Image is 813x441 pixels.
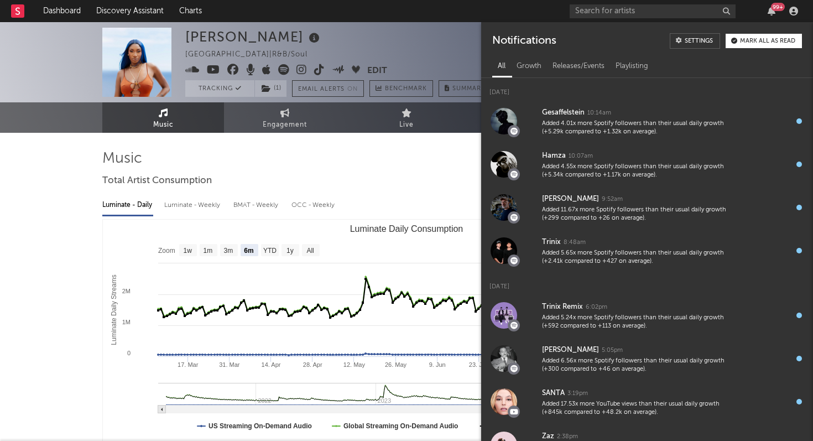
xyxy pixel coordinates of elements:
[263,118,307,132] span: Engagement
[292,80,364,97] button: Email AlertsOn
[771,3,785,11] div: 99 +
[306,247,314,255] text: All
[346,102,467,133] a: Live
[570,4,736,18] input: Search for artists
[185,48,320,61] div: [GEOGRAPHIC_DATA] | R&B/Soul
[481,186,813,229] a: [PERSON_NAME]9:52amAdded 11.67x more Spotify followers than their usual daily growth (+299 compar...
[542,206,737,223] div: Added 11.67x more Spotify followers than their usual daily growth (+299 compared to +26 on average).
[385,361,407,368] text: 26. May
[542,193,599,206] div: [PERSON_NAME]
[244,247,253,255] text: 6m
[102,102,224,133] a: Music
[467,102,589,133] a: Audience
[542,163,737,180] div: Added 4.55x more Spotify followers than their usual daily growth (+5.34k compared to +1.17k on av...
[542,149,566,163] div: Hamza
[602,346,623,355] div: 5:05pm
[127,350,131,356] text: 0
[103,220,710,441] svg: Luminate Daily Consumption
[586,303,607,312] div: 6:02pm
[564,238,586,247] div: 8:48am
[184,247,192,255] text: 1w
[110,274,118,345] text: Luminate Daily Streams
[567,390,588,398] div: 3:19pm
[399,118,414,132] span: Live
[263,247,277,255] text: YTD
[452,86,485,92] span: Summary
[542,106,585,120] div: Gesaffelstein
[224,247,233,255] text: 3m
[547,57,610,76] div: Releases/Events
[224,102,346,133] a: Engagement
[303,361,322,368] text: 28. Apr
[469,361,489,368] text: 23. Jun
[557,433,578,441] div: 2:38pm
[347,86,358,92] em: On
[350,224,463,234] text: Luminate Daily Consumption
[542,400,737,417] div: Added 17.53x more YouTube views than their usual daily growth (+845k compared to +48.2k on average).
[291,196,336,215] div: OCC - Weekly
[204,247,213,255] text: 1m
[102,196,153,215] div: Luminate - Daily
[286,247,294,255] text: 1y
[233,196,280,215] div: BMAT - Weekly
[164,196,222,215] div: Luminate - Weekly
[122,319,131,325] text: 1M
[158,247,175,255] text: Zoom
[255,80,286,97] button: (1)
[429,361,446,368] text: 9. Jun
[481,272,813,294] div: [DATE]
[439,80,491,97] button: Summary
[602,195,623,204] div: 9:52am
[367,64,387,78] button: Edit
[670,33,720,49] a: Settings
[219,361,240,368] text: 31. Mar
[122,288,131,294] text: 2M
[481,294,813,337] a: Trinix Remix6:02pmAdded 5.24x more Spotify followers than their usual daily growth (+592 compared...
[768,7,775,15] button: 99+
[185,28,322,46] div: [PERSON_NAME]
[481,143,813,186] a: Hamza10:07amAdded 4.55x more Spotify followers than their usual daily growth (+5.34k compared to ...
[343,361,366,368] text: 12. May
[492,33,556,49] div: Notifications
[481,229,813,272] a: Trinix8:48amAdded 5.65x more Spotify followers than their usual daily growth (+2.41k compared to ...
[542,300,583,314] div: Trinix Remix
[185,80,254,97] button: Tracking
[369,80,433,97] a: Benchmark
[481,100,813,143] a: Gesaffelstein10:14amAdded 4.01x more Spotify followers than their usual daily growth (+5.29k comp...
[542,236,561,249] div: Trinix
[481,337,813,380] a: [PERSON_NAME]5:05pmAdded 6.56x more Spotify followers than their usual daily growth (+300 compare...
[610,57,654,76] div: Playlisting
[685,38,713,44] div: Settings
[726,34,802,48] button: Mark all as read
[102,174,212,188] span: Total Artist Consumption
[542,357,737,374] div: Added 6.56x more Spotify followers than their usual daily growth (+300 compared to +46 on average).
[178,361,199,368] text: 17. Mar
[542,314,737,331] div: Added 5.24x more Spotify followers than their usual daily growth (+592 compared to +113 on average).
[542,249,737,266] div: Added 5.65x more Spotify followers than their usual daily growth (+2.41k compared to +427 on aver...
[542,120,737,137] div: Added 4.01x more Spotify followers than their usual daily growth (+5.29k compared to +1.32k on av...
[740,38,795,44] div: Mark all as read
[481,78,813,100] div: [DATE]
[385,82,427,96] span: Benchmark
[587,109,611,117] div: 10:14am
[481,380,813,423] a: SANTA3:19pmAdded 17.53x more YouTube views than their usual daily growth (+845k compared to +48.2...
[542,387,565,400] div: SANTA
[343,422,458,430] text: Global Streaming On-Demand Audio
[542,344,599,357] div: [PERSON_NAME]
[569,152,593,160] div: 10:07am
[511,57,547,76] div: Growth
[254,80,287,97] span: ( 1 )
[209,422,312,430] text: US Streaming On-Demand Audio
[262,361,281,368] text: 14. Apr
[153,118,174,132] span: Music
[492,57,511,76] div: All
